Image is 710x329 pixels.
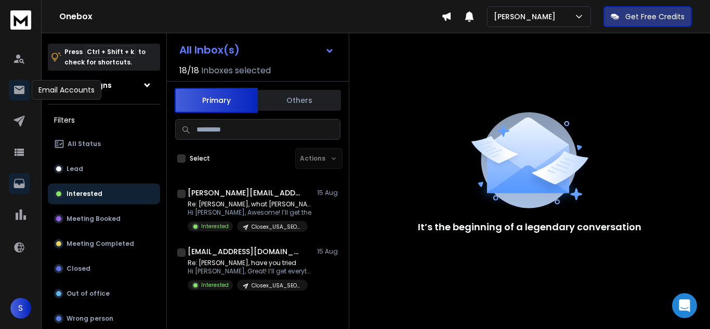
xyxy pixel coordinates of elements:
p: Interested [201,281,229,289]
button: Closed [48,258,160,279]
button: Lead [48,159,160,179]
p: Re: [PERSON_NAME], have you tried [188,259,312,267]
p: Press to check for shortcuts. [64,47,146,68]
button: Meeting Booked [48,208,160,229]
button: Meeting Completed [48,233,160,254]
button: All Status [48,134,160,154]
h1: [EMAIL_ADDRESS][DOMAIN_NAME] [188,246,302,257]
button: S [10,298,31,319]
p: Interested [201,222,229,230]
p: Wrong person [67,314,113,323]
p: Hi [PERSON_NAME], Awesome! I’ll get the [188,208,312,217]
label: Select [190,154,210,163]
p: Re: [PERSON_NAME], what [PERSON_NAME] might [188,200,312,208]
button: All Campaigns [48,75,160,96]
button: Others [258,89,341,112]
p: Closex_USA_SEO_[DATE] [252,282,301,289]
button: Get Free Credits [603,6,692,27]
p: Get Free Credits [625,11,685,22]
h3: Filters [48,113,160,127]
h1: All Inbox(s) [179,45,240,55]
p: 15 Aug [317,189,340,197]
p: Interested [67,190,102,198]
h3: Inboxes selected [201,64,271,77]
button: All Inbox(s) [171,40,343,60]
p: Out of office [67,289,110,298]
p: Meeting Completed [67,240,134,248]
span: 18 / 18 [179,64,199,77]
button: Primary [175,88,258,113]
p: Closex_USA_SEO_[DATE] [252,223,301,231]
button: Out of office [48,283,160,304]
p: Closed [67,265,90,273]
h1: [PERSON_NAME][EMAIL_ADDRESS][DOMAIN_NAME] [188,188,302,198]
p: 15 Aug [317,247,340,256]
p: Hi [PERSON_NAME], Great! I’ll get everything [188,267,312,275]
p: It’s the beginning of a legendary conversation [418,220,641,234]
p: All Status [68,140,101,148]
p: [PERSON_NAME] [494,11,560,22]
h1: Onebox [59,10,441,23]
img: logo [10,10,31,30]
div: Email Accounts [32,80,101,100]
p: Lead [67,165,83,173]
div: Open Intercom Messenger [672,293,697,318]
button: Interested [48,183,160,204]
p: Meeting Booked [67,215,121,223]
button: Wrong person [48,308,160,329]
span: Ctrl + Shift + k [85,46,136,58]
